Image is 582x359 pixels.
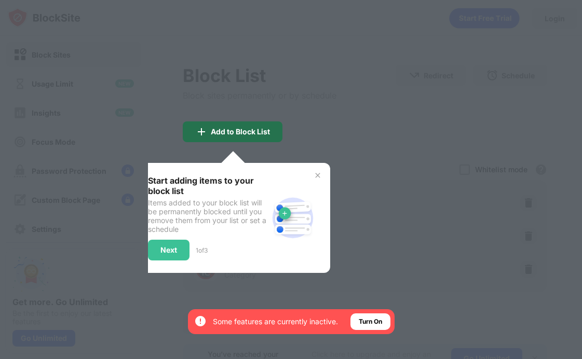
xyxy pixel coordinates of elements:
[160,246,177,254] div: Next
[148,198,268,233] div: Items added to your block list will be permanently blocked until you remove them from your list o...
[359,316,382,327] div: Turn On
[314,171,322,179] img: x-button.svg
[196,246,208,254] div: 1 of 3
[268,193,318,243] img: block-site.svg
[211,128,270,136] div: Add to Block List
[213,316,338,327] div: Some features are currently inactive.
[148,175,268,196] div: Start adding items to your block list
[194,315,207,327] img: error-circle-white.svg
